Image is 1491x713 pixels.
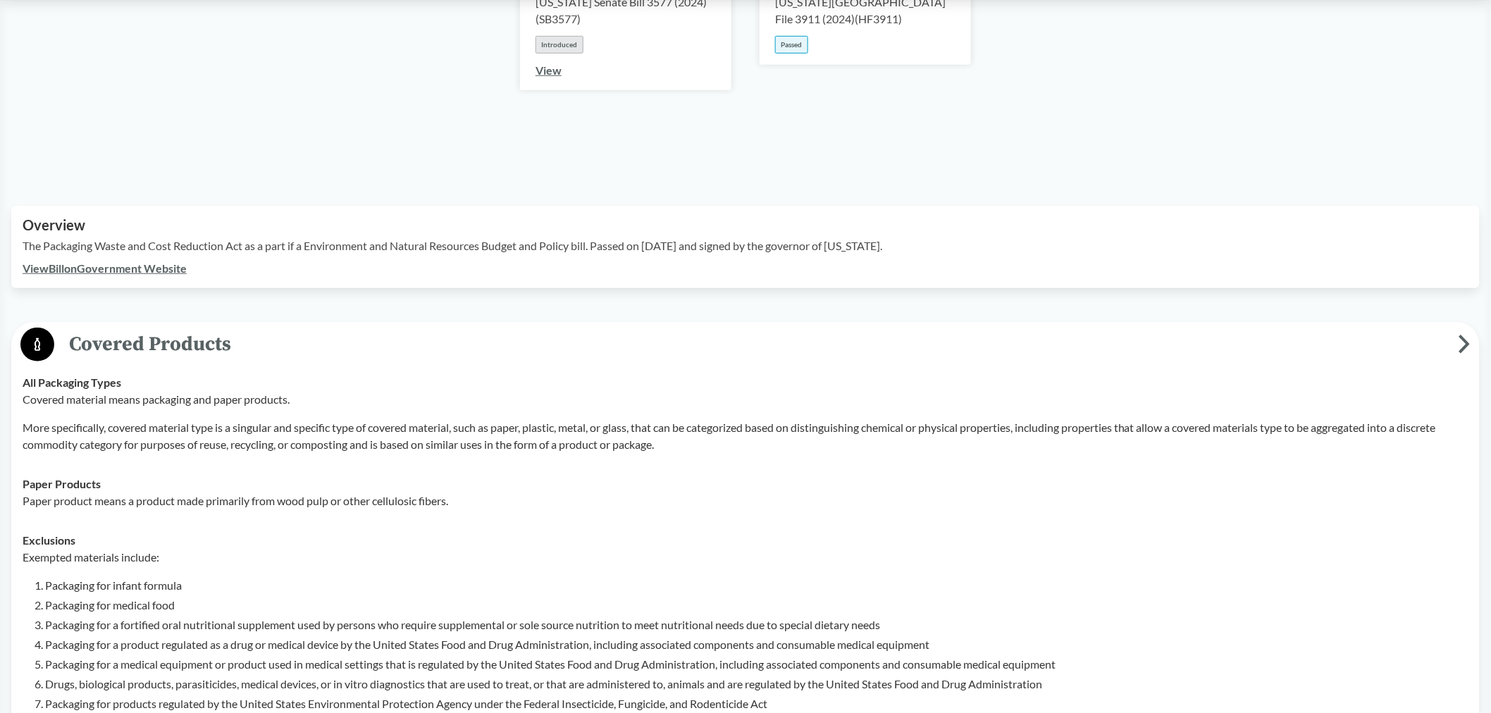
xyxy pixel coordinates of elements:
[45,597,1468,614] li: Packaging for medical food
[23,477,101,490] strong: Paper Products
[23,391,1468,408] p: Covered material means packaging and paper products.
[23,237,1468,254] p: The Packaging Waste and Cost Reduction Act as a part if a Environment and Natural Resources Budge...
[45,577,1468,594] li: Packaging for infant formula
[16,327,1475,363] button: Covered Products
[45,695,1468,712] li: Packaging for products regulated by the United States Environmental Protection Agency under the F...
[54,328,1459,360] span: Covered Products
[23,549,1468,566] p: Exempted materials include:
[23,419,1468,453] p: More specifically, covered material type is a singular and specific type of covered material, suc...
[536,63,562,77] a: View
[23,217,1468,233] h2: Overview
[536,36,583,54] div: Introduced
[23,261,187,275] a: ViewBillonGovernment Website
[23,376,121,389] strong: All Packaging Types
[775,36,808,54] div: Passed
[45,676,1468,693] li: Drugs, biological products, parasiticides, medical devices, or in vitro diagnostics that are used...
[45,656,1468,673] li: Packaging for a medical equipment or product used in medical settings that is regulated by the Un...
[23,492,1468,509] p: Paper product means a product made primarily from wood pulp or other cellulosic fibers.
[23,533,75,547] strong: Exclusions
[45,616,1468,633] li: Packaging for a fortified oral nutritional supplement used by persons who require supplemental or...
[45,636,1468,653] li: Packaging for a product regulated as a drug or medical device by the United States Food and Drug ...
